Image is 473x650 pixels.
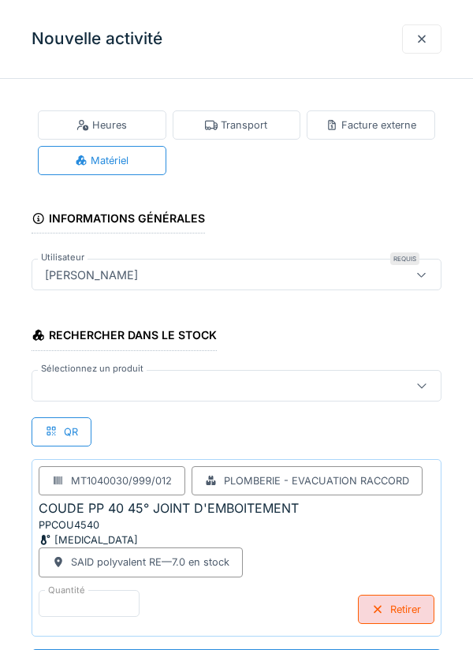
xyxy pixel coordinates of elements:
[39,517,228,532] div: PPCOU4540
[224,473,409,488] div: Plomberie - Evacuation raccord
[32,323,217,350] div: Rechercher dans le stock
[32,417,91,446] div: QR
[39,266,144,283] div: [PERSON_NAME]
[390,252,419,265] div: Requis
[76,118,127,133] div: Heures
[75,153,128,168] div: Matériel
[358,595,434,624] div: Retirer
[38,362,147,375] label: Sélectionnez un produit
[39,499,299,517] div: COUDE PP 40 45° JOINT D'EMBOITEMENT
[38,251,88,264] label: Utilisateur
[71,473,172,488] div: MT1040030/999/012
[326,118,416,133] div: Facture externe
[32,29,162,49] h3: Nouvelle activité
[71,555,229,570] div: SAID polyvalent RE — 7.0 en stock
[39,532,228,547] div: [MEDICAL_DATA]
[45,584,88,597] label: Quantité
[205,118,267,133] div: Transport
[32,207,205,233] div: Informations générales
